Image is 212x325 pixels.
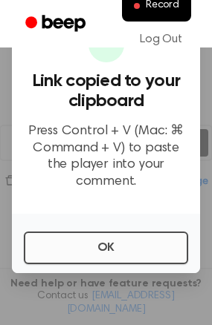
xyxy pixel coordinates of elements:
[24,232,188,264] button: OK
[125,22,197,57] a: Log Out
[24,123,188,190] p: Press Control + V (Mac: ⌘ Command + V) to paste the player into your comment.
[15,10,99,39] a: Beep
[24,71,188,111] h3: Link copied to your clipboard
